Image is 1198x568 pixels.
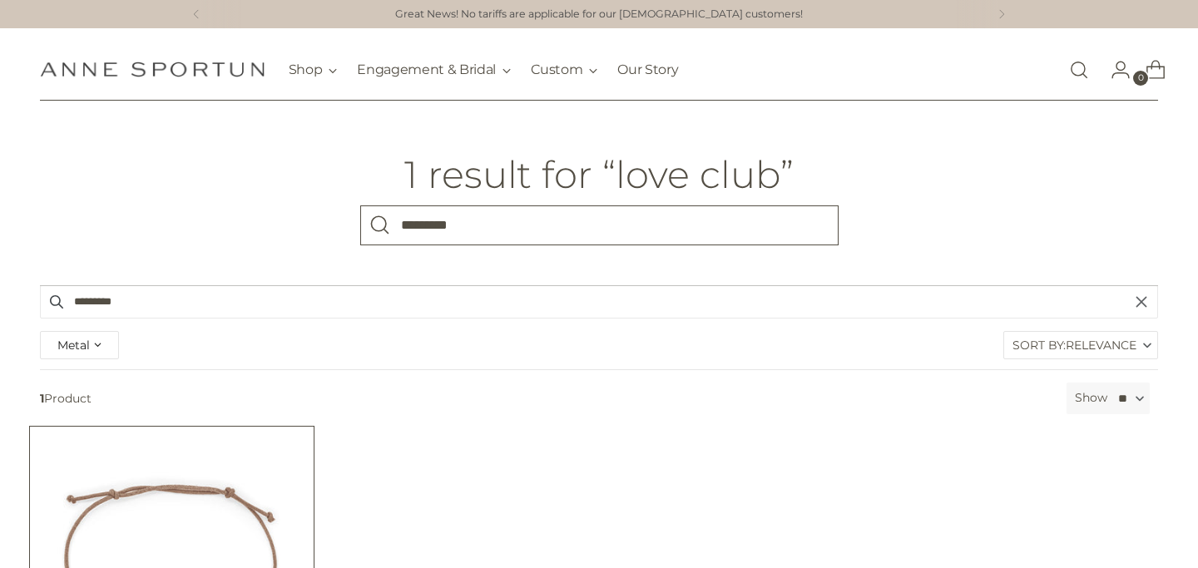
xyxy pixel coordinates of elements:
[531,52,597,88] button: Custom
[1066,332,1136,358] span: Relevance
[1062,53,1096,86] a: Open search modal
[617,52,678,88] a: Our Story
[360,205,400,245] button: Search
[40,62,265,77] a: Anne Sportun Fine Jewellery
[1075,389,1107,407] label: Show
[1097,53,1131,86] a: Go to the account page
[57,336,90,354] span: Metal
[40,285,1159,319] input: Search products
[40,391,44,406] b: 1
[395,7,803,22] a: Great News! No tariffs are applicable for our [DEMOGRAPHIC_DATA] customers!
[357,52,511,88] button: Engagement & Bridal
[33,383,1060,414] span: Product
[1004,332,1157,358] label: Sort By:Relevance
[1132,53,1166,86] a: Open cart modal
[1133,71,1148,86] span: 0
[404,154,794,195] h1: 1 result for “love club”
[289,52,338,88] button: Shop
